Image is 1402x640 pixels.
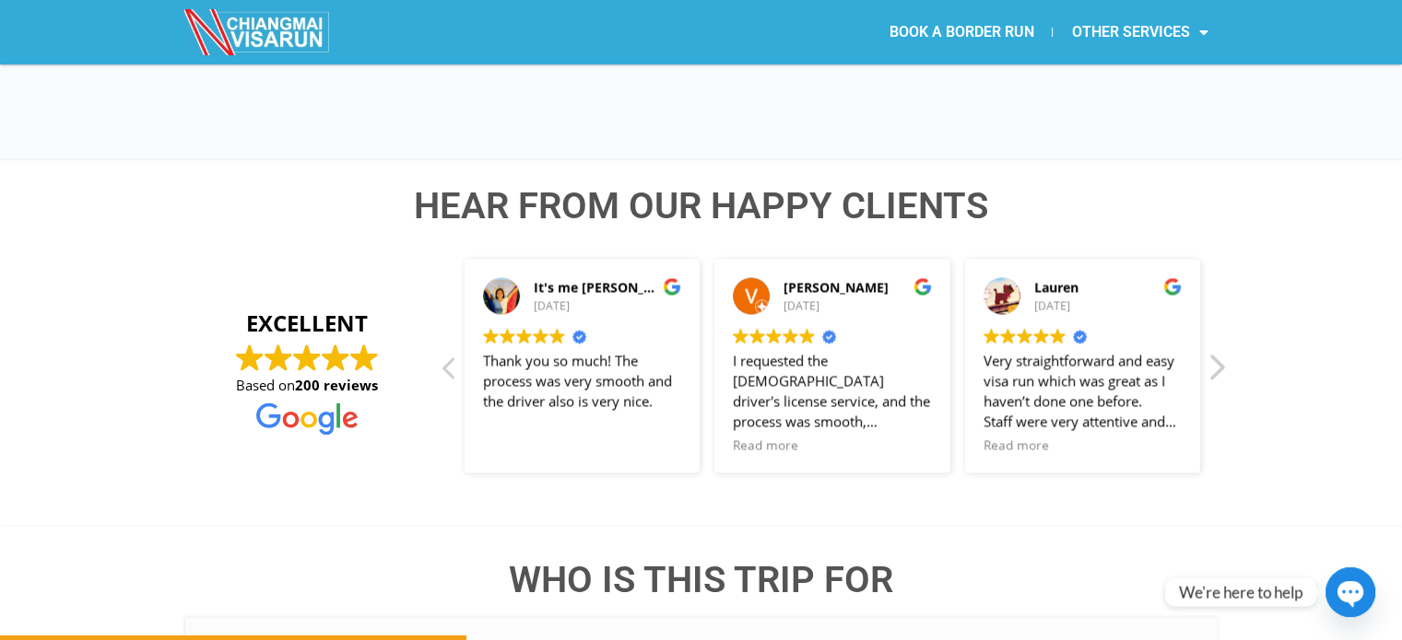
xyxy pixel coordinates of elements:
[1000,328,1016,343] img: Google
[870,11,1052,53] a: BOOK A BORDER RUN
[1034,298,1183,314] div: [DATE]
[350,343,378,371] img: Google
[194,308,420,339] strong: EXCELLENT
[185,562,1218,599] h4: WHO IS THIS TRIP FOR
[533,328,548,343] img: Google
[1053,11,1226,53] a: OTHER SERVICES
[549,328,565,343] img: Google
[1050,328,1066,343] img: Google
[984,328,999,343] img: Google
[984,277,1020,314] img: Lauren profile picture
[293,343,321,371] img: Google
[265,343,292,371] img: Google
[783,298,932,314] div: [DATE]
[733,328,748,343] img: Google
[733,351,932,431] div: I requested the [DEMOGRAPHIC_DATA] driver's license service, and the process was smooth, professi...
[1034,278,1183,297] div: Lauren
[783,328,798,343] img: Google
[913,277,932,296] img: Google
[733,436,798,454] span: Read more
[733,277,770,314] img: Victor A profile picture
[799,328,815,343] img: Google
[483,328,499,343] img: Google
[749,328,765,343] img: Google
[534,298,682,314] div: [DATE]
[256,402,358,435] img: Google
[534,278,682,297] div: It's me [PERSON_NAME]
[766,328,782,343] img: Google
[701,11,1226,53] nav: Menu
[984,351,1183,431] div: Very straightforward and easy visa run which was great as I haven’t done one before. Staff were v...
[322,343,349,371] img: Google
[500,328,515,343] img: Google
[1205,351,1227,395] div: Next review
[984,436,1049,454] span: Read more
[663,277,681,296] img: Google
[783,278,932,297] div: [PERSON_NAME]
[295,376,378,394] strong: 200 reviews
[483,351,682,431] div: Thank you so much! The process was very smooth and the driver also is very nice.
[176,188,1227,225] h4: Hear from Our Happy Clients
[236,343,264,371] img: Google
[516,328,532,343] img: Google
[236,376,378,395] span: Based on
[1163,277,1182,296] img: Google
[483,277,520,314] img: It's me Nona G. profile picture
[441,355,459,391] div: Previous review
[1033,328,1049,343] img: Google
[1017,328,1032,343] img: Google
